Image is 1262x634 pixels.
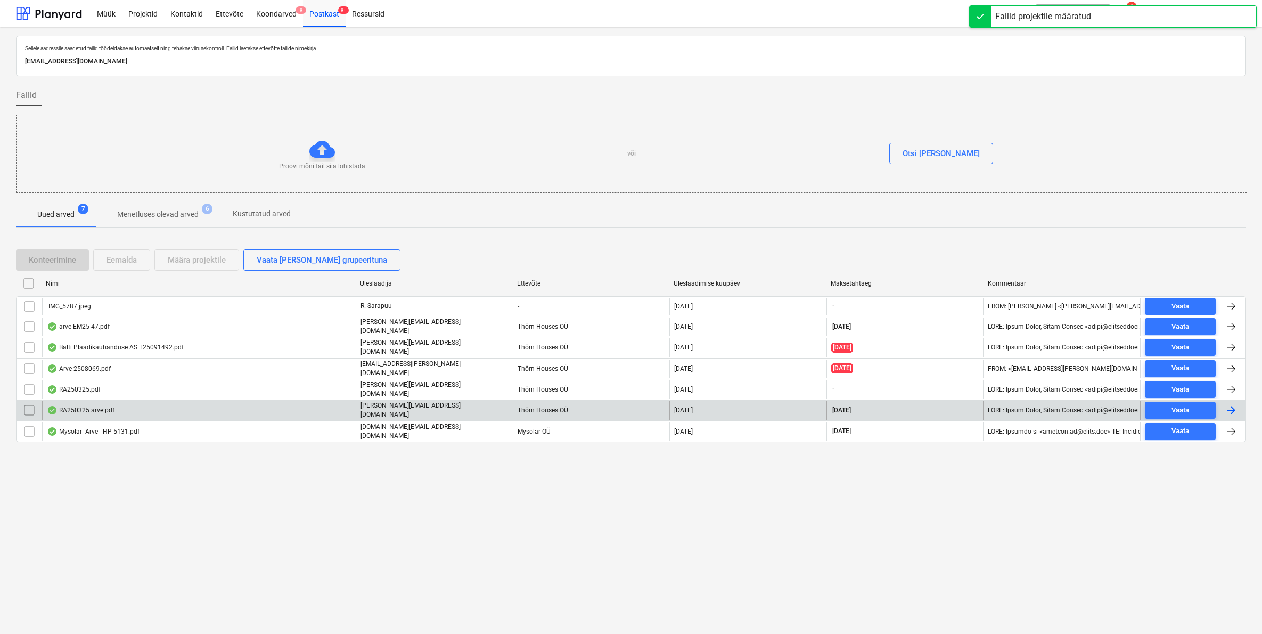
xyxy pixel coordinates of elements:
div: IMG_5787.jpeg [47,303,91,310]
span: - [831,302,835,311]
button: Vaata [PERSON_NAME] grupeerituna [243,249,400,271]
p: Sellele aadressile saadetud failid töödeldakse automaatselt ning tehakse viirusekontroll. Failid ... [25,45,1237,52]
div: Vaata [1171,362,1189,375]
div: Mysolar OÜ [513,422,670,441]
div: Otsi [PERSON_NAME] [903,147,980,160]
div: RA250325 arve.pdf [47,406,114,414]
div: Kommentaar [988,280,1136,287]
button: Vaata [1145,402,1216,419]
div: Vaata [1171,425,1189,437]
span: Failid [16,89,37,102]
div: Thörn Houses OÜ [513,318,670,336]
p: [DOMAIN_NAME][EMAIL_ADDRESS][DOMAIN_NAME] [360,422,509,441]
p: Proovi mõni fail siia lohistada [279,162,365,171]
button: Vaata [1145,381,1216,398]
div: [DATE] [674,323,693,330]
div: arve-EM25-47.pdf [47,322,110,331]
span: 9 [296,6,306,14]
div: [DATE] [674,344,693,351]
div: Andmed failist loetud [47,343,58,352]
button: Vaata [1145,423,1216,440]
button: Otsi [PERSON_NAME] [889,143,993,164]
div: Arve 2508069.pdf [47,364,111,373]
div: Andmed failist loetud [47,322,58,331]
p: [PERSON_NAME][EMAIL_ADDRESS][DOMAIN_NAME] [360,318,509,336]
p: [PERSON_NAME][EMAIL_ADDRESS][DOMAIN_NAME] [360,401,509,419]
p: Kustutatud arved [233,208,291,220]
div: Andmed failist loetud [47,364,58,373]
span: [DATE] [831,343,853,353]
div: [DATE] [674,303,693,310]
span: 7 [78,204,88,214]
button: Vaata [1145,339,1216,356]
div: Thörn Houses OÜ [513,401,670,419]
p: [EMAIL_ADDRESS][PERSON_NAME][DOMAIN_NAME] [360,360,509,378]
div: Vaata [PERSON_NAME] grupeerituna [257,253,387,267]
span: [DATE] [831,406,852,415]
div: Failid projektile määratud [995,10,1091,23]
div: Nimi [46,280,351,287]
div: Üleslaadija [360,280,509,287]
p: või [627,149,636,158]
p: R. Sarapuu [360,302,392,311]
div: - [513,298,670,315]
div: Thörn Houses OÜ [513,380,670,399]
div: Maksetähtaeg [831,280,979,287]
div: [DATE] [674,428,693,435]
button: Vaata [1145,318,1216,335]
div: Thörn Houses OÜ [513,338,670,356]
div: Vaata [1171,384,1189,396]
span: [DATE] [831,322,852,331]
div: Andmed failist loetud [47,406,58,414]
div: [DATE] [674,386,693,393]
p: [PERSON_NAME][EMAIL_ADDRESS][DOMAIN_NAME] [360,380,509,399]
p: Uued arved [37,209,75,220]
div: [DATE] [674,365,693,372]
div: Andmed failist loetud [47,427,58,436]
p: Menetluses olevad arved [117,209,199,220]
p: [PERSON_NAME][EMAIL_ADDRESS][DOMAIN_NAME] [360,338,509,356]
div: RA250325.pdf [47,385,101,394]
button: Vaata [1145,298,1216,315]
span: [DATE] [831,427,852,436]
div: Balti Plaadikaubanduse AS T25091492.pdf [47,343,184,352]
div: Üleslaadimise kuupäev [674,280,822,287]
span: 6 [202,204,212,214]
div: Proovi mõni fail siia lohistadavõiOtsi [PERSON_NAME] [16,115,1247,193]
div: Ettevõte [517,280,666,287]
span: [DATE] [831,363,853,373]
div: Vaata [1171,321,1189,333]
div: Vaata [1171,300,1189,313]
div: [DATE] [674,407,693,414]
span: - [831,385,835,394]
div: Thörn Houses OÜ [513,360,670,378]
p: [EMAIL_ADDRESS][DOMAIN_NAME] [25,56,1237,67]
span: 9+ [338,6,349,14]
div: Andmed failist loetud [47,385,58,394]
div: Mysolar -Arve - HP 5131.pdf [47,427,140,436]
button: Vaata [1145,360,1216,377]
div: Vaata [1171,404,1189,417]
div: Vaata [1171,342,1189,354]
